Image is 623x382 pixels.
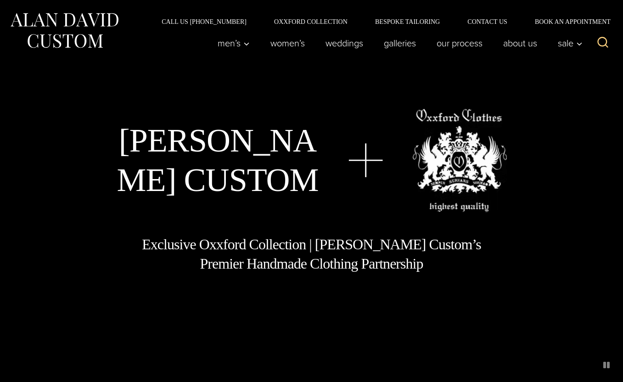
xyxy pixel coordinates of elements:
[148,18,260,25] a: Call Us [PHONE_NUMBER]
[558,39,583,48] span: Sale
[141,235,482,273] h1: Exclusive Oxxford Collection | [PERSON_NAME] Custom’s Premier Handmade Clothing Partnership
[454,18,521,25] a: Contact Us
[361,18,454,25] a: Bespoke Tailoring
[260,34,315,52] a: Women’s
[592,32,614,54] button: View Search Form
[116,121,319,200] h1: [PERSON_NAME] Custom
[148,18,614,25] nav: Secondary Navigation
[218,39,250,48] span: Men’s
[493,34,548,52] a: About Us
[315,34,374,52] a: weddings
[427,34,493,52] a: Our Process
[9,10,119,51] img: Alan David Custom
[412,109,507,212] img: oxxford clothes, highest quality
[260,18,361,25] a: Oxxford Collection
[599,358,614,372] button: pause animated background image
[521,18,614,25] a: Book an Appointment
[374,34,427,52] a: Galleries
[208,34,588,52] nav: Primary Navigation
